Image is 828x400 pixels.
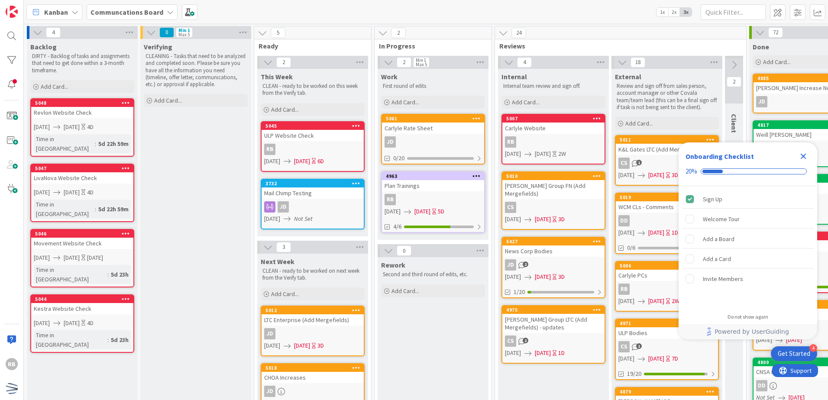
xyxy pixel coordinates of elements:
[502,172,605,199] div: 5010[PERSON_NAME] Group FN (Add Mergefields)
[756,96,767,107] div: JD
[616,158,718,169] div: CS
[416,58,426,62] div: Min 1
[32,53,133,74] p: DIRTY - Backlog of tasks and assignments that need to get done within a 3-month timeframe.
[276,242,291,252] span: 3
[668,8,680,16] span: 2x
[648,171,664,180] span: [DATE]
[771,346,817,361] div: Open Get Started checklist, remaining modules: 4
[31,303,133,314] div: Kestra Website Check
[31,172,133,184] div: LivaNova Website Check
[558,348,565,358] div: 1D
[616,136,718,155] div: 5011K&L Gates LTC (Add Mergefields)
[18,1,39,12] span: Support
[506,173,605,179] div: 5010
[679,186,817,308] div: Checklist items
[31,295,133,314] div: 5044Kestra Website Check
[6,382,18,394] img: avatar
[616,270,718,281] div: Carlyle PCs
[438,207,444,216] div: 5D
[261,257,294,266] span: Next Week
[618,297,634,306] span: [DATE]
[501,171,605,230] a: 5010[PERSON_NAME] Group FN (Add Mergefields)CS[DATE][DATE]3D
[616,144,718,155] div: K&L Gates LTC (Add Mergefields)
[615,261,719,312] a: 5006Carlyle PCsRB[DATE][DATE]2W
[31,295,133,303] div: 5044
[620,194,718,200] div: 5019
[616,262,718,270] div: 5006
[506,116,605,122] div: 5007
[502,314,605,333] div: [PERSON_NAME] Group LTC (Add Mergefields) - updates
[616,136,718,144] div: 5011
[505,215,521,224] span: [DATE]
[703,234,734,244] div: Add a Board
[703,274,743,284] div: Invite Members
[35,296,133,302] div: 5044
[616,194,718,201] div: 5019
[109,335,131,345] div: 5d 23h
[679,142,817,339] div: Checklist Container
[64,188,80,197] span: [DATE]
[262,180,364,187] div: 3732
[397,57,411,68] span: 2
[262,144,364,155] div: RB
[502,123,605,134] div: Carlyle Website
[264,386,275,397] div: JD
[512,98,540,106] span: Add Card...
[264,328,275,339] div: JD
[262,314,364,326] div: LTC Enterprise (Add Mergefields)
[34,330,107,349] div: Time in [GEOGRAPHIC_DATA]
[682,229,814,248] div: Add a Board is incomplete.
[31,165,133,184] div: 5047LivaNova Website Check
[381,72,398,81] span: Work
[30,42,57,51] span: Backlog
[265,123,364,129] div: 5045
[620,263,718,269] div: 5006
[30,294,134,353] a: 5044Kestra Website Check[DATE][DATE]4DTime in [GEOGRAPHIC_DATA]:5d 23h
[31,99,133,107] div: 5048
[382,172,484,191] div: 4963Plan Trainings
[64,253,80,262] span: [DATE]
[558,215,565,224] div: 3D
[34,253,50,262] span: [DATE]
[262,386,364,397] div: JD
[615,319,719,380] a: 4971ULP BodiesCS[DATE][DATE]7D19/20
[294,157,310,166] span: [DATE]
[501,237,605,298] a: 5027News Corp BodiesJD[DATE][DATE]3D1/20
[31,165,133,172] div: 5047
[87,188,94,197] div: 4D
[682,210,814,229] div: Welcome Tour is incomplete.
[261,72,293,81] span: This Week
[502,335,605,347] div: CS
[31,230,133,238] div: 5046
[87,123,94,132] div: 4D
[35,165,133,171] div: 5047
[502,259,605,271] div: JD
[317,341,324,350] div: 3D
[96,204,131,214] div: 5d 22h 59m
[505,272,521,281] span: [DATE]
[535,149,551,158] span: [DATE]
[786,335,802,345] span: [DATE]
[517,57,532,68] span: 4
[616,341,718,352] div: CS
[618,215,630,226] div: DD
[502,202,605,213] div: CS
[294,341,310,350] span: [DATE]
[416,62,427,67] div: Max 5
[648,297,664,306] span: [DATE]
[625,119,653,127] span: Add Card...
[618,158,630,169] div: CS
[616,215,718,226] div: DD
[686,168,697,175] div: 20%
[680,8,692,16] span: 3x
[35,100,133,106] div: 5048
[391,28,406,38] span: 2
[617,83,717,111] p: Review and sign off from sales person, account manager or other Covala team/team lead (this can b...
[91,8,163,16] b: Communcations Board
[262,364,364,372] div: 5018
[261,306,365,356] a: 5012LTC Enterprise (Add Mergefields)JD[DATE][DATE]3D
[616,194,718,213] div: 5019WCM CLs - Comments
[261,179,365,229] a: 3732Mail Chimp TestingJD[DATE]Not Set
[727,77,741,87] span: 2
[262,306,364,314] div: 5012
